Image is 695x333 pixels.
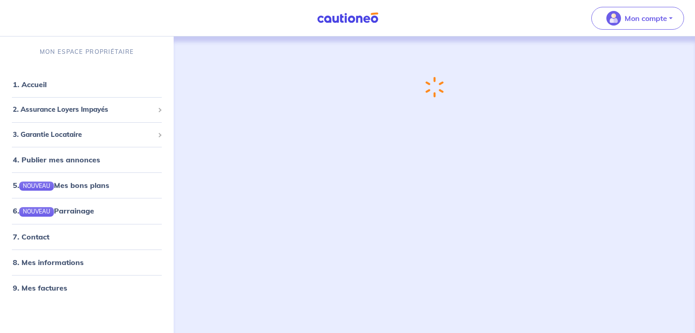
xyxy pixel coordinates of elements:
[13,206,94,215] a: 6.NOUVEAUParrainage
[13,80,47,89] a: 1. Accueil
[4,253,170,271] div: 8. Mes informations
[4,202,170,220] div: 6.NOUVEAUParrainage
[13,232,49,241] a: 7. Contact
[40,47,134,56] p: MON ESPACE PROPRIÉTAIRE
[13,283,67,292] a: 9. Mes factures
[4,101,170,119] div: 2. Assurance Loyers Impayés
[313,12,382,24] img: Cautioneo
[606,11,621,26] img: illu_account_valid_menu.svg
[13,258,84,267] a: 8. Mes informations
[13,155,100,164] a: 4. Publier mes annonces
[420,73,448,101] img: loading-spinner
[13,181,109,190] a: 5.NOUVEAUMes bons plans
[591,7,684,30] button: illu_account_valid_menu.svgMon compte
[4,75,170,94] div: 1. Accueil
[4,228,170,246] div: 7. Contact
[625,13,667,24] p: Mon compte
[13,104,154,115] span: 2. Assurance Loyers Impayés
[13,130,154,140] span: 3. Garantie Locataire
[4,151,170,169] div: 4. Publier mes annonces
[4,126,170,144] div: 3. Garantie Locataire
[4,176,170,194] div: 5.NOUVEAUMes bons plans
[4,279,170,297] div: 9. Mes factures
